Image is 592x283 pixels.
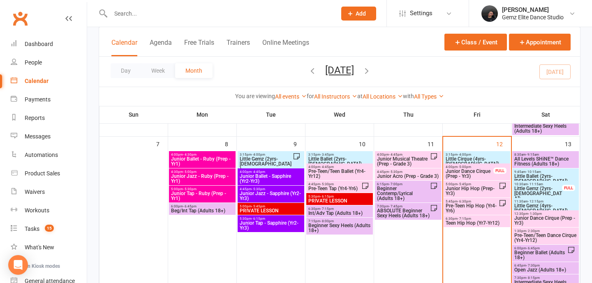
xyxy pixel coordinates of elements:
button: Online Meetings [262,39,309,56]
span: - 3:45pm [320,153,334,156]
span: All Levels SHiNE™ Dance Fitness (Adults 18+) [514,156,577,166]
span: - 4:45pm [252,170,265,174]
strong: at [357,93,363,99]
span: - 2:30pm [526,229,540,233]
th: Sun [99,106,168,123]
span: - 5:30pm [320,182,334,186]
div: FULL [562,185,575,191]
div: Payments [25,96,51,103]
span: Add [356,10,366,17]
th: Thu [374,106,443,123]
span: Settings [410,4,432,23]
div: 13 [565,137,580,150]
th: Fri [443,106,511,123]
div: Waivers [25,189,45,195]
span: - 8:15pm [526,276,540,280]
a: Reports [11,109,87,127]
span: 4:30pm [171,170,234,174]
span: Int/Adv Tap (Adults 18+) [308,211,371,216]
span: 4:00pm [377,153,430,156]
span: Little Gemz (2yrs-[DEMOGRAPHIC_DATA]) [514,186,562,201]
span: 6:15pm [377,182,430,186]
span: Little Ballet (2yrs-[DEMOGRAPHIC_DATA]) [514,174,577,184]
a: Messages [11,127,87,146]
th: Wed [305,106,374,123]
span: Pre-Teen/Teen Dance Cirque (Yr4-Yr12) [514,233,577,243]
span: 5:45pm [445,200,499,203]
button: Trainers [227,39,250,56]
span: 5:00pm [445,182,499,186]
span: - 10:15am [526,170,541,174]
a: All events [275,93,307,100]
span: 6:30pm [308,207,371,211]
div: 11 [428,137,442,150]
span: 3:15pm [445,153,509,156]
span: 3:15pm [239,153,293,156]
span: 7:15pm [308,219,371,223]
a: People [11,53,87,72]
span: Junior Jazz - Ruby (Prep - Yr1) [171,174,234,184]
span: Beg/Int Tap (Adults 18+) [171,208,234,213]
span: - 6:15pm [252,217,265,221]
span: Intermediate Sexy Heels (Adults 18+) [514,124,577,133]
span: Pre-Teen/Teen Ballet (Yr4-Yr12) [308,169,371,179]
button: Week [141,63,175,78]
span: 4:00pm [445,165,494,169]
span: 3:15pm [308,153,371,156]
span: - 5:45pm [252,205,265,208]
button: Day [111,63,141,78]
a: Workouts [11,201,87,220]
span: 4:45pm [377,170,440,174]
div: Automations [25,152,58,158]
span: Little Gemz (4yrs-[DEMOGRAPHIC_DATA]) [514,203,577,213]
span: - 4:00pm [252,153,265,156]
span: - 5:30pm [389,170,402,174]
span: - 7:15pm [458,217,471,221]
div: Product Sales [25,170,60,177]
span: - 6:45pm [526,246,540,250]
span: Open Jazz (Adults 18+) [514,267,577,272]
span: - 4:00pm [458,153,471,156]
span: 8:30am [514,153,577,156]
span: 4:00pm [308,165,371,169]
input: Search... [108,8,331,19]
span: Junior Dance Cirque (Prep - Yr3) [445,169,494,179]
button: Class / Event [444,34,507,51]
span: 10:30am [514,182,562,186]
div: [PERSON_NAME] [502,6,564,14]
span: - 4:30pm [183,153,197,156]
button: [DATE] [325,64,354,76]
span: 5:00pm [239,205,303,208]
div: People [25,59,42,66]
span: 1:30pm [514,229,577,233]
strong: You are viewing [235,93,275,99]
span: Pre-Teen Tap (Yr4-Yr6) [308,186,361,191]
a: Payments [11,90,87,109]
span: 4:45pm [308,182,361,186]
span: 5:30pm [239,217,303,221]
a: Waivers [11,183,87,201]
a: Automations [11,146,87,164]
span: Teen Hip Hop (Yr7-Yr12) [445,221,509,225]
a: Calendar [11,72,87,90]
span: 6:45pm [514,264,577,267]
span: - 7:15pm [320,207,334,211]
span: - 5:30pm [183,187,197,191]
span: 15 [45,225,54,232]
span: 4:45pm [239,187,303,191]
span: PRIVATE LESSON [308,198,371,203]
span: Little Cirque (4yrs-[DEMOGRAPHIC_DATA]) [445,156,509,166]
a: What's New [11,238,87,257]
span: - 5:00pm [183,170,197,174]
div: FULL [493,168,506,174]
div: Tasks [25,225,39,232]
span: Junior Tap - Sapphire (Yr2-Yr3) [239,221,303,230]
span: Junior Ballet - Sapphire (Yr2-Yr3) [239,174,303,184]
a: All Locations [363,93,403,100]
span: Junior Jazz - Sapphire (Yr2-Yr3) [239,191,303,201]
span: 11:30am [514,200,577,203]
span: 5:00pm [171,187,234,191]
button: Month [175,63,213,78]
div: Dashboard [25,41,53,47]
div: 10 [359,137,374,150]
